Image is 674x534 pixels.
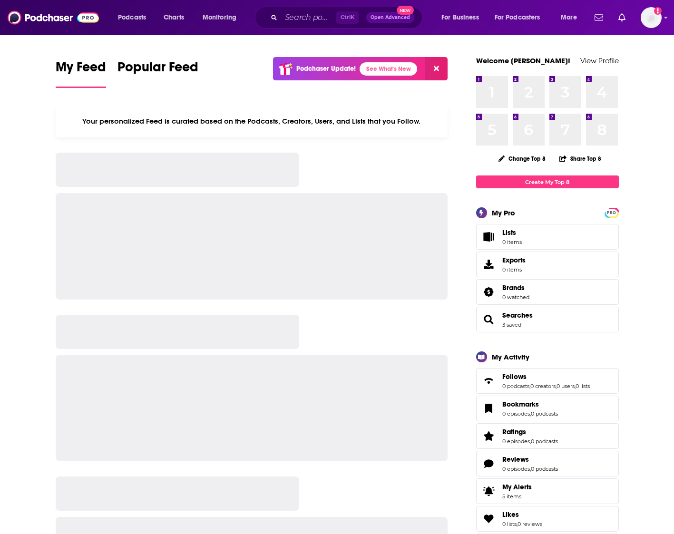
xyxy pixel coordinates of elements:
[479,457,498,470] a: Reviews
[8,9,99,27] img: Podchaser - Follow, Share and Rate Podcasts
[164,11,184,24] span: Charts
[479,230,498,243] span: Lists
[502,427,558,436] a: Ratings
[641,7,662,28] button: Show profile menu
[502,228,516,237] span: Lists
[336,11,359,24] span: Ctrl K
[476,175,619,188] a: Create My Top 8
[479,402,498,415] a: Bookmarks
[530,383,556,389] a: 0 creators
[502,400,558,408] a: Bookmarks
[476,368,619,394] span: Follows
[502,239,522,245] span: 0 items
[518,521,542,527] a: 0 reviews
[615,10,629,26] a: Show notifications dropdown
[502,410,530,417] a: 0 episodes
[502,438,530,445] a: 0 episodes
[557,383,575,389] a: 0 users
[641,7,662,28] img: User Profile
[556,383,557,389] span: ,
[502,283,525,292] span: Brands
[502,483,532,491] span: My Alerts
[502,400,539,408] span: Bookmarks
[502,256,526,264] span: Exports
[360,62,417,76] a: See What's New
[264,7,431,29] div: Search podcasts, credits, & more...
[502,294,529,301] a: 0 watched
[203,11,236,24] span: Monitoring
[476,279,619,305] span: Brands
[479,285,498,299] a: Brands
[502,427,526,436] span: Ratings
[476,252,619,277] a: Exports
[530,438,531,445] span: ,
[476,224,619,250] a: Lists
[502,372,590,381] a: Follows
[111,10,158,25] button: open menu
[606,209,617,216] a: PRO
[479,485,498,498] span: My Alerts
[502,321,521,328] a: 3 saved
[371,15,410,20] span: Open Advanced
[502,493,532,500] span: 5 items
[654,7,662,15] svg: Add a profile image
[117,59,198,81] span: Popular Feed
[575,383,576,389] span: ,
[56,59,106,88] a: My Feed
[479,258,498,271] span: Exports
[157,10,190,25] a: Charts
[559,149,602,168] button: Share Top 8
[502,455,529,464] span: Reviews
[366,12,414,23] button: Open AdvancedNew
[502,283,529,292] a: Brands
[531,438,558,445] a: 0 podcasts
[502,228,522,237] span: Lists
[476,56,570,65] a: Welcome [PERSON_NAME]!
[530,466,531,472] span: ,
[495,11,540,24] span: For Podcasters
[591,10,607,26] a: Show notifications dropdown
[580,56,619,65] a: View Profile
[296,65,356,73] p: Podchaser Update!
[529,383,530,389] span: ,
[397,6,414,15] span: New
[476,478,619,504] a: My Alerts
[476,451,619,476] span: Reviews
[530,410,531,417] span: ,
[56,59,106,81] span: My Feed
[502,455,558,464] a: Reviews
[435,10,491,25] button: open menu
[441,11,479,24] span: For Business
[476,423,619,449] span: Ratings
[502,383,529,389] a: 0 podcasts
[56,105,448,137] div: Your personalized Feed is curated based on the Podcasts, Creators, Users, and Lists that you Follow.
[476,307,619,332] span: Searches
[517,521,518,527] span: ,
[502,510,542,519] a: Likes
[502,521,517,527] a: 0 lists
[488,10,554,25] button: open menu
[476,506,619,532] span: Likes
[492,208,515,217] div: My Pro
[117,59,198,88] a: Popular Feed
[502,311,533,320] a: Searches
[479,512,498,525] a: Likes
[576,383,590,389] a: 0 lists
[479,313,498,326] a: Searches
[641,7,662,28] span: Logged in as angelahattar
[476,396,619,421] span: Bookmarks
[502,266,526,273] span: 0 items
[492,352,529,361] div: My Activity
[493,153,552,165] button: Change Top 8
[531,410,558,417] a: 0 podcasts
[196,10,249,25] button: open menu
[531,466,558,472] a: 0 podcasts
[561,11,577,24] span: More
[502,510,519,519] span: Likes
[118,11,146,24] span: Podcasts
[281,10,336,25] input: Search podcasts, credits, & more...
[479,374,498,388] a: Follows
